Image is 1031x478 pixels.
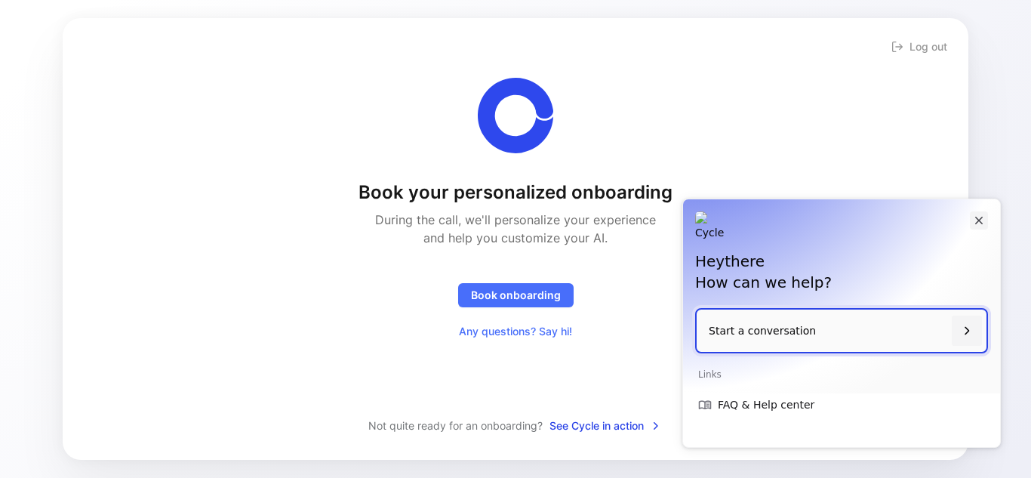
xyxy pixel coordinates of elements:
[549,416,663,436] button: See Cycle in action
[459,322,572,341] span: Any questions? Say hi!
[359,180,672,205] h1: Book your personalized onboarding
[446,319,585,344] button: Any questions? Say hi!
[368,417,543,435] span: Not quite ready for an onboarding?
[471,286,561,304] span: Book onboarding
[367,211,664,247] h2: During the call, we'll personalize your experience and help you customize your AI.
[549,417,662,435] span: See Cycle in action
[458,283,574,307] button: Book onboarding
[888,36,950,57] button: Log out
